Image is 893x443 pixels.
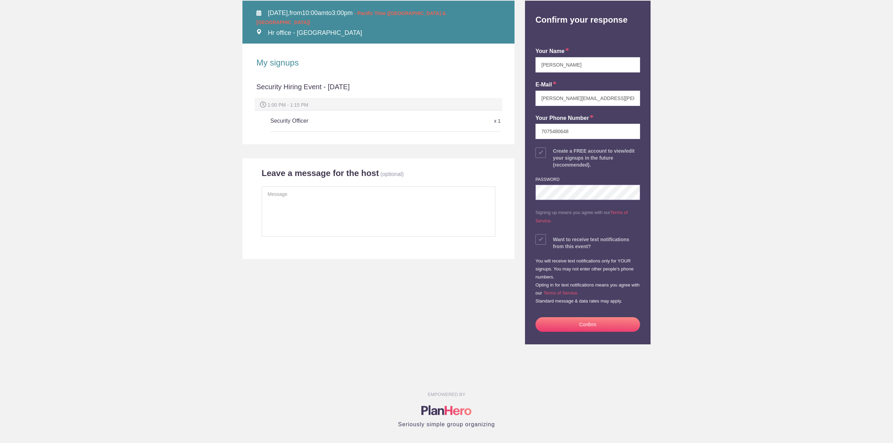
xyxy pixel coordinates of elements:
[535,210,628,223] a: Terms of Service.
[535,57,640,72] input: e.g. Julie Farrell
[535,317,640,332] button: Confirm
[535,91,640,106] input: e.g. julie@gmail.com
[535,282,639,296] small: Opting in for text notifications means you agree with our
[535,177,560,183] label: password
[553,236,640,250] div: Want to receive text notifications from this event?
[255,98,502,110] div: 1:00 PM - 1:15 PM
[535,114,594,122] label: Your Phone Number
[530,1,645,25] h2: Confirm your response
[256,10,446,25] span: - Pacific Time ([GEOGRAPHIC_DATA] & [GEOGRAPHIC_DATA])
[428,392,465,397] small: EMPOWERED BY
[543,290,578,296] a: Terms of Service.
[270,114,424,128] h5: Security Officer
[421,405,472,415] img: Logo main planhero
[535,258,633,280] small: You will receive text notifications only for YOUR signups. You may not enter other people's phone...
[302,9,327,16] span: 10:00am
[535,81,556,89] label: E-mail
[268,29,362,36] span: Hr office - [GEOGRAPHIC_DATA]
[260,101,266,108] img: Spot time
[535,124,640,139] input: e.g. +14155552671
[424,115,501,127] div: x 1
[553,147,640,168] div: Create a FREE account to view/edit your signups in the future (recommended).
[268,9,290,16] span: [DATE],
[262,168,379,178] h2: Leave a message for the host
[535,208,640,225] p: Signing up means you agree with our
[256,9,446,25] span: from to
[381,171,404,177] p: (optional)
[535,298,622,304] small: Standard message & data rates may apply.
[256,82,501,98] div: Security Hiring Event - [DATE]
[201,420,692,428] h4: Seriously simple group organizing
[256,58,501,68] h2: My signups
[256,10,261,16] img: Calendar alt
[332,9,353,16] span: 3:00pm
[535,47,569,55] label: your name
